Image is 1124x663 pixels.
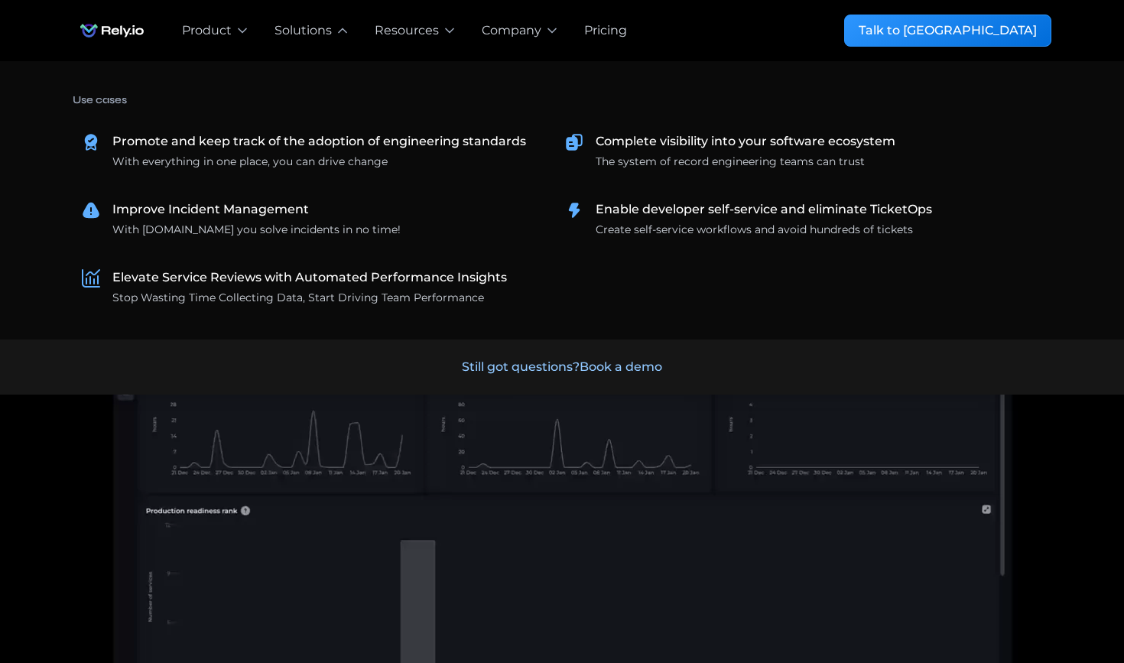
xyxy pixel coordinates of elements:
[556,123,1027,179] a: Complete visibility into your software ecosystemThe system of record engineering teams can trust
[859,21,1037,40] div: Talk to [GEOGRAPHIC_DATA]
[275,21,332,40] div: Solutions
[375,21,439,40] div: Resources
[596,154,865,170] div: The system of record engineering teams can trust
[556,191,1027,247] a: Enable developer self-service and eliminate TicketOpsCreate self-service workflows and avoid hund...
[112,222,401,238] div: With [DOMAIN_NAME] you solve incidents in no time!
[73,123,544,179] a: Promote and keep track of the adoption of engineering standardsWith everything in one place, you ...
[73,86,1027,114] h4: Use cases
[73,259,544,315] a: Elevate Service Reviews with Automated Performance InsightsStop Wasting Time Collecting Data, Sta...
[462,358,662,376] div: Still got questions?
[584,21,627,40] a: Pricing
[73,15,151,46] a: home
[182,21,232,40] div: Product
[482,21,541,40] div: Company
[24,340,1100,395] a: Still got questions?Book a demo
[596,200,932,219] div: Enable developer self-service and eliminate TicketOps
[112,290,484,306] div: Stop Wasting Time Collecting Data, Start Driving Team Performance
[73,15,151,46] img: Rely.io logo
[112,268,507,287] div: Elevate Service Reviews with Automated Performance Insights
[596,132,895,151] div: Complete visibility into your software ecosystem
[73,191,544,247] a: Improve Incident ManagementWith [DOMAIN_NAME] you solve incidents in no time!
[580,359,662,374] span: Book a demo
[844,15,1051,47] a: Talk to [GEOGRAPHIC_DATA]
[596,222,913,238] div: Create self-service workflows and avoid hundreds of tickets
[112,132,526,151] div: Promote and keep track of the adoption of engineering standards
[112,154,388,170] div: With everything in one place, you can drive change
[112,200,309,219] div: Improve Incident Management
